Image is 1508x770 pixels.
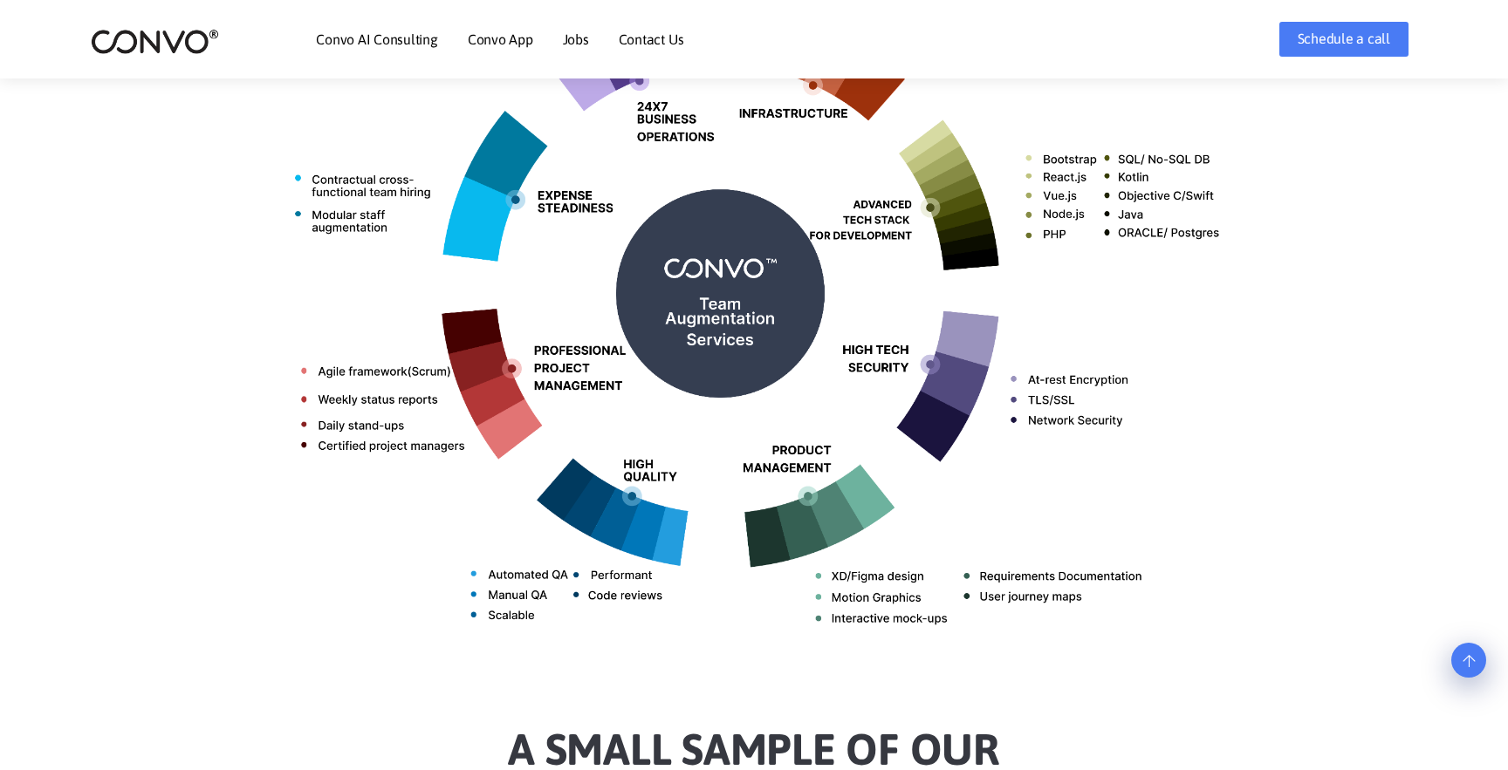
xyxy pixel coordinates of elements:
a: Jobs [563,32,589,46]
a: Convo App [468,32,533,46]
a: Schedule a call [1279,22,1409,57]
a: Convo AI Consulting [316,32,437,46]
a: Contact Us [619,32,684,46]
img: logo_2.png [91,28,219,55]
